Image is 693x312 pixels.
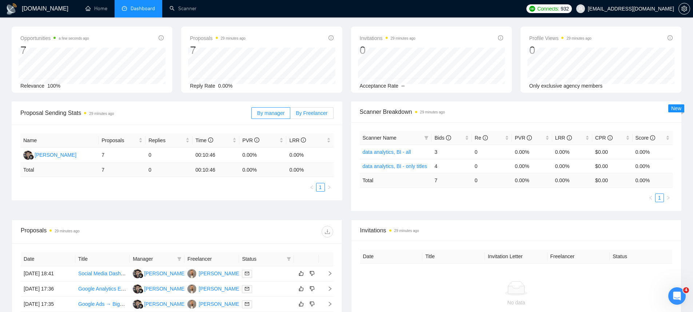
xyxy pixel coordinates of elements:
td: 0.00 % [286,163,333,177]
td: 7 [431,173,471,187]
time: 29 minutes ago [394,229,419,233]
img: IA [133,284,142,293]
td: 0.00% [633,145,673,159]
span: like [299,286,304,292]
span: -- [401,83,405,89]
span: Re [475,135,488,141]
div: [PERSON_NAME] [199,269,240,277]
td: 0.00% [286,148,333,163]
div: 0 [360,43,415,57]
span: dislike [310,286,315,292]
time: 29 minutes ago [391,36,415,40]
th: Date [21,252,75,266]
td: Total [360,173,432,187]
span: info-circle [498,35,503,40]
span: right [666,196,670,200]
th: Manager [130,252,184,266]
div: [PERSON_NAME] [144,300,186,308]
span: CPR [595,135,612,141]
span: 4 [683,287,689,293]
div: No data [366,299,667,307]
td: 0 [472,145,512,159]
button: setting [678,3,690,15]
span: Relevance [20,83,44,89]
span: Invitations [360,34,415,43]
button: dislike [308,284,316,293]
span: user [578,6,583,11]
span: info-circle [608,135,613,140]
span: Status [242,255,283,263]
span: LRR [555,135,572,141]
img: IA [133,300,142,309]
li: Next Page [325,183,334,192]
div: [PERSON_NAME] [144,269,186,277]
span: like [299,301,304,307]
span: Replies [148,136,184,144]
span: right [322,301,332,307]
td: 00:10:46 [192,148,239,163]
a: 1 [656,194,664,202]
time: 29 minutes ago [89,112,114,116]
span: filter [423,132,430,143]
div: 0 [529,43,592,57]
td: 0.00 % [512,173,552,187]
span: 932 [561,5,569,13]
li: 1 [655,193,664,202]
span: like [299,271,304,276]
a: SK[PERSON_NAME] [187,285,240,291]
td: 0 [146,163,192,177]
li: Previous Page [307,183,316,192]
span: Score [636,135,655,141]
span: filter [287,257,291,261]
a: searchScanner [170,5,196,12]
div: 7 [20,43,89,57]
td: Total [20,163,99,177]
td: 0 [472,173,512,187]
td: 00:10:46 [192,163,239,177]
button: like [297,269,306,278]
span: right [327,185,331,189]
th: Freelancer [184,252,239,266]
td: 0.00 % [633,173,673,187]
button: dislike [308,269,316,278]
a: Google Analytics Expert Needed for Tracking and Reporting Setup [78,286,228,292]
a: setting [678,6,690,12]
a: homeHome [85,5,107,12]
td: 0.00% [239,148,286,163]
td: Google Analytics Expert Needed for Tracking and Reporting Setup [75,281,130,297]
a: data analytics, BI - all [363,149,411,155]
img: SK [187,300,196,309]
span: setting [679,6,690,12]
button: right [325,183,334,192]
span: download [322,229,333,235]
img: gigradar-bm.png [29,155,34,160]
button: like [297,300,306,308]
td: Social Media Dashboard Development [75,266,130,281]
span: Bids [434,135,451,141]
span: dislike [310,301,315,307]
span: Manager [133,255,174,263]
td: [DATE] 18:41 [21,266,75,281]
time: 29 minutes ago [55,229,79,233]
span: info-circle [254,137,259,143]
td: 7 [99,148,146,163]
a: IA[PERSON_NAME] [133,270,186,276]
span: Profile Views [529,34,592,43]
span: Proposals [190,34,246,43]
td: 0.00 % [239,163,286,177]
span: PVR [515,135,532,141]
button: download [322,226,333,237]
button: left [646,193,655,202]
a: 1 [316,183,324,191]
span: mail [245,271,249,276]
time: a few seconds ago [59,36,89,40]
th: Name [20,133,99,148]
span: left [310,185,314,189]
span: info-circle [668,35,673,40]
span: Proposals [101,136,137,144]
th: Freelancer [547,249,610,264]
span: Connects: [537,5,559,13]
img: gigradar-bm.png [138,273,143,278]
div: [PERSON_NAME] [35,151,76,159]
iframe: Intercom live chat [668,287,686,305]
